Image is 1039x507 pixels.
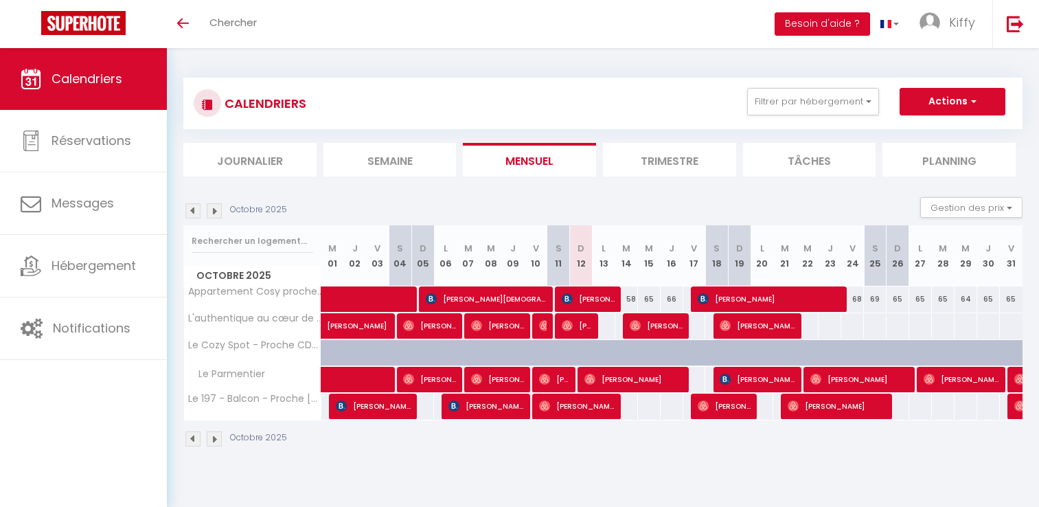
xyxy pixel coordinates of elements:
span: [PERSON_NAME] [698,393,751,419]
abbr: V [849,242,856,255]
th: 18 [705,225,728,286]
abbr: V [533,242,539,255]
li: Journalier [183,143,317,177]
span: [PERSON_NAME] [788,393,886,419]
th: 01 [321,225,344,286]
th: 31 [1000,225,1023,286]
abbr: S [397,242,403,255]
span: [PERSON_NAME] [403,313,456,339]
span: Appartement Cosy proche [GEOGRAPHIC_DATA]-Wi-FI [186,286,323,297]
span: Calendriers [52,70,122,87]
abbr: M [622,242,630,255]
th: 30 [977,225,1000,286]
th: 09 [502,225,525,286]
span: L'authentique au cœur de [GEOGRAPHIC_DATA], [GEOGRAPHIC_DATA] [186,313,323,324]
p: Octobre 2025 [230,431,287,444]
th: 20 [751,225,773,286]
span: [PERSON_NAME] [336,393,411,419]
th: 25 [864,225,887,286]
div: 65 [887,286,909,312]
button: Gestion des prix [920,197,1023,218]
span: [PERSON_NAME] [562,286,615,312]
abbr: D [736,242,743,255]
span: [PERSON_NAME] [PERSON_NAME] [539,393,615,419]
th: 19 [728,225,751,286]
span: [PERSON_NAME] [327,306,422,332]
abbr: J [985,242,991,255]
th: 21 [773,225,796,286]
th: 28 [932,225,955,286]
span: Le 197 - Balcon - Proche [GEOGRAPHIC_DATA] & [GEOGRAPHIC_DATA] [186,394,323,404]
li: Trimestre [603,143,736,177]
th: 27 [909,225,932,286]
span: Kiffy [949,14,975,31]
abbr: M [781,242,789,255]
span: [PERSON_NAME] [403,366,456,392]
th: 05 [411,225,434,286]
th: 14 [615,225,638,286]
th: 10 [525,225,547,286]
abbr: M [328,242,336,255]
th: 26 [887,225,909,286]
th: 08 [479,225,502,286]
li: Tâches [743,143,876,177]
span: [PERSON_NAME] [PERSON_NAME] [562,313,592,339]
span: Réservations [52,132,131,149]
button: Actions [900,88,1005,115]
th: 02 [343,225,366,286]
abbr: M [645,242,653,255]
abbr: M [464,242,472,255]
span: [PERSON_NAME] [720,366,795,392]
span: Notifications [53,319,130,337]
th: 17 [683,225,706,286]
span: Octobre 2025 [184,266,321,286]
span: [PERSON_NAME][DEMOGRAPHIC_DATA] [426,286,547,312]
th: 07 [457,225,479,286]
li: Semaine [323,143,457,177]
img: ... [920,12,940,33]
span: [PERSON_NAME] [630,313,683,339]
img: logout [1007,15,1024,32]
span: [PERSON_NAME] [698,286,841,312]
abbr: J [669,242,674,255]
abbr: V [691,242,697,255]
th: 23 [819,225,841,286]
th: 29 [955,225,977,286]
button: Filtrer par hébergement [747,88,879,115]
li: Mensuel [463,143,596,177]
div: 66 [661,286,683,312]
div: 65 [638,286,661,312]
abbr: J [827,242,833,255]
abbr: D [894,242,901,255]
input: Rechercher un logement... [192,229,313,253]
th: 11 [547,225,570,286]
a: [PERSON_NAME] [321,313,344,339]
th: 24 [841,225,864,286]
abbr: L [918,242,922,255]
span: [PERSON_NAME] [448,393,524,419]
div: 68 [841,286,864,312]
th: 15 [638,225,661,286]
abbr: M [487,242,495,255]
div: 65 [909,286,932,312]
span: Chercher [209,15,257,30]
span: [PERSON_NAME] [471,313,524,339]
abbr: M [803,242,812,255]
div: 65 [932,286,955,312]
th: 22 [796,225,819,286]
abbr: S [556,242,562,255]
div: 65 [977,286,1000,312]
abbr: S [713,242,720,255]
img: Super Booking [41,11,126,35]
div: 69 [864,286,887,312]
span: [PERSON_NAME] [810,366,909,392]
abbr: J [510,242,516,255]
span: [PERSON_NAME] [584,366,683,392]
span: Messages [52,194,114,212]
span: Le Parmentier [186,367,269,382]
button: Besoin d'aide ? [775,12,870,36]
span: [PERSON_NAME] [720,313,795,339]
th: 04 [389,225,411,286]
abbr: J [352,242,358,255]
abbr: D [420,242,426,255]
